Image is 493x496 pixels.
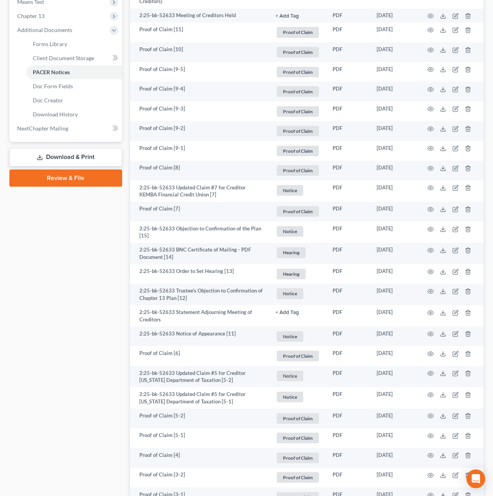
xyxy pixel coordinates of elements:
button: + Add Tag [276,310,299,315]
a: Notice [276,391,320,403]
td: 2:25-bk-52633 Trustee's Objection to Confirmation of Chapter 13 Plan [12] [130,284,269,305]
td: [DATE] [370,9,418,23]
span: PACER Notices [33,69,70,75]
td: [DATE] [370,23,418,43]
span: Notice [277,185,303,196]
a: Notice [276,287,320,300]
td: [DATE] [370,366,418,387]
span: Client Document Storage [33,55,94,61]
td: Proof of Claim [9-5] [130,62,269,82]
span: Notice [277,288,303,299]
td: Proof of Claim [6] [130,346,269,366]
td: Proof of Claim [8] [130,161,269,181]
span: Forms Library [33,41,67,47]
td: PDF [326,305,370,327]
span: Proof of Claim [277,27,319,37]
a: Proof of Claim [276,451,320,464]
td: PDF [326,102,370,121]
td: [DATE] [370,202,418,222]
td: [DATE] [370,42,418,62]
a: Notice [276,184,320,197]
td: Proof of Claim [3-2] [130,468,269,488]
td: Proof of Claim [7] [130,202,269,222]
td: PDF [326,366,370,387]
a: Doc Creator [27,93,122,107]
button: + Add Tag [276,14,299,19]
td: PDF [326,141,370,161]
td: 2:25-bk-52633 Statement Adjourning Meeting of Creditors [130,305,269,327]
td: [DATE] [370,161,418,181]
span: Proof of Claim [277,206,319,217]
td: PDF [326,264,370,284]
td: 2:25-bk-52633 Objection to Confirmation of the Plan [15] [130,221,269,243]
td: [DATE] [370,180,418,202]
a: Hearing [276,268,320,280]
span: Download History [33,111,78,118]
td: PDF [326,62,370,82]
td: Proof of Claim [9-1] [130,141,269,161]
td: [DATE] [370,82,418,102]
div: Open Intercom Messenger [466,469,485,488]
td: [DATE] [370,121,418,141]
td: PDF [326,82,370,102]
td: [DATE] [370,428,418,448]
a: PACER Notices [27,65,122,79]
span: Proof of Claim [277,126,319,136]
td: [DATE] [370,409,418,428]
td: PDF [326,221,370,243]
a: Notice [276,225,320,238]
span: Proof of Claim [277,453,319,463]
a: Proof of Claim [276,145,320,157]
td: PDF [326,387,370,409]
a: + Add Tag [276,12,320,19]
span: Proof of Claim [277,351,319,361]
a: + Add Tag [276,309,320,316]
td: [DATE] [370,305,418,327]
td: PDF [326,9,370,23]
span: Proof of Claim [277,165,319,176]
td: [DATE] [370,327,418,346]
span: Hearing [277,247,306,258]
span: Notice [277,226,303,237]
td: [DATE] [370,468,418,488]
td: PDF [326,284,370,305]
a: Proof of Claim [276,350,320,362]
td: [DATE] [370,346,418,366]
a: Notice [276,369,320,382]
span: Proof of Claim [277,47,319,57]
a: Proof of Claim [276,432,320,444]
a: Review & File [9,169,122,187]
span: Proof of Claim [277,413,319,424]
td: [DATE] [370,221,418,243]
a: Proof of Claim [276,205,320,218]
a: Proof of Claim [276,26,320,39]
span: Proof of Claim [277,433,319,443]
span: Doc Form Fields [33,83,73,89]
td: Proof of Claim [9-4] [130,82,269,102]
td: 2:25-bk-52633 Updated Claim #5 for Creditor [US_STATE] Department of Taxation [5-1] [130,387,269,409]
td: Proof of Claim [5-2] [130,409,269,428]
td: [DATE] [370,284,418,305]
td: Proof of Claim [10] [130,42,269,62]
td: PDF [326,346,370,366]
span: Doc Creator [33,97,63,103]
a: Proof of Claim [276,412,320,425]
a: Forms Library [27,37,122,51]
td: [DATE] [370,243,418,264]
td: [DATE] [370,387,418,409]
td: [DATE] [370,448,418,468]
td: PDF [326,23,370,43]
td: [DATE] [370,102,418,121]
td: Proof of Claim [9-2] [130,121,269,141]
td: 2:25-bk-52633 Updated Claim #7 for Creditor KEMBA Financial Credit Union [7] [130,180,269,202]
span: Hearing [277,269,306,279]
a: Proof of Claim [276,66,320,79]
td: Proof of Claim [4] [130,448,269,468]
td: PDF [326,409,370,428]
a: NextChapter Mailing [11,121,122,136]
td: PDF [326,121,370,141]
td: PDF [326,327,370,346]
td: [DATE] [370,141,418,161]
a: Proof of Claim [276,85,320,98]
span: Notice [277,371,303,381]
